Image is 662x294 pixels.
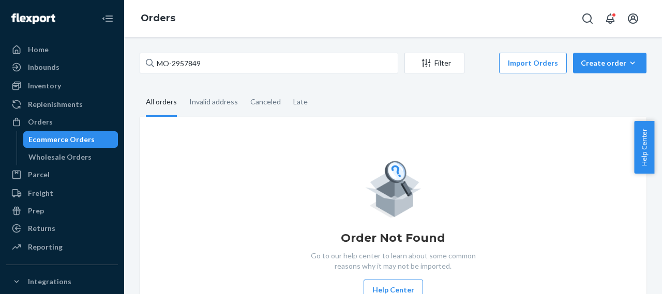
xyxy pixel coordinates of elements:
a: Inventory [6,78,118,94]
a: Ecommerce Orders [23,131,118,148]
div: Parcel [28,169,50,180]
button: Open account menu [623,8,643,29]
div: Inventory [28,81,61,91]
div: Orders [28,117,53,127]
div: Replenishments [28,99,83,110]
a: Replenishments [6,96,118,113]
a: Orders [6,114,118,130]
div: Filter [405,58,464,68]
ol: breadcrumbs [132,4,184,34]
p: Go to our help center to learn about some common reasons why it may not be imported. [303,251,484,271]
img: Empty list [365,158,422,218]
a: Prep [6,203,118,219]
input: Search orders [140,53,398,73]
button: Filter [404,53,464,73]
div: Freight [28,188,53,198]
button: Open notifications [600,8,621,29]
a: Parcel [6,166,118,183]
a: Orders [141,12,175,24]
a: Returns [6,220,118,237]
div: All orders [146,88,177,117]
h1: Order Not Found [341,230,445,246]
button: Integrations [6,273,118,290]
div: Home [28,44,49,55]
button: Open Search Box [577,8,598,29]
div: Integrations [28,276,71,287]
a: Inbounds [6,59,118,75]
div: Prep [28,206,44,216]
a: Reporting [6,239,118,255]
div: Ecommerce Orders [28,134,95,145]
div: Invalid address [189,88,238,115]
a: Freight [6,185,118,202]
div: Reporting [28,242,63,252]
button: Help Center [634,121,654,174]
button: Import Orders [499,53,567,73]
button: Create order [573,53,646,73]
div: Create order [581,58,639,68]
div: Inbounds [28,62,59,72]
a: Home [6,41,118,58]
div: Late [293,88,308,115]
div: Wholesale Orders [28,152,92,162]
div: Returns [28,223,55,234]
a: Wholesale Orders [23,149,118,165]
img: Flexport logo [11,13,55,24]
div: Canceled [250,88,281,115]
button: Close Navigation [97,8,118,29]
